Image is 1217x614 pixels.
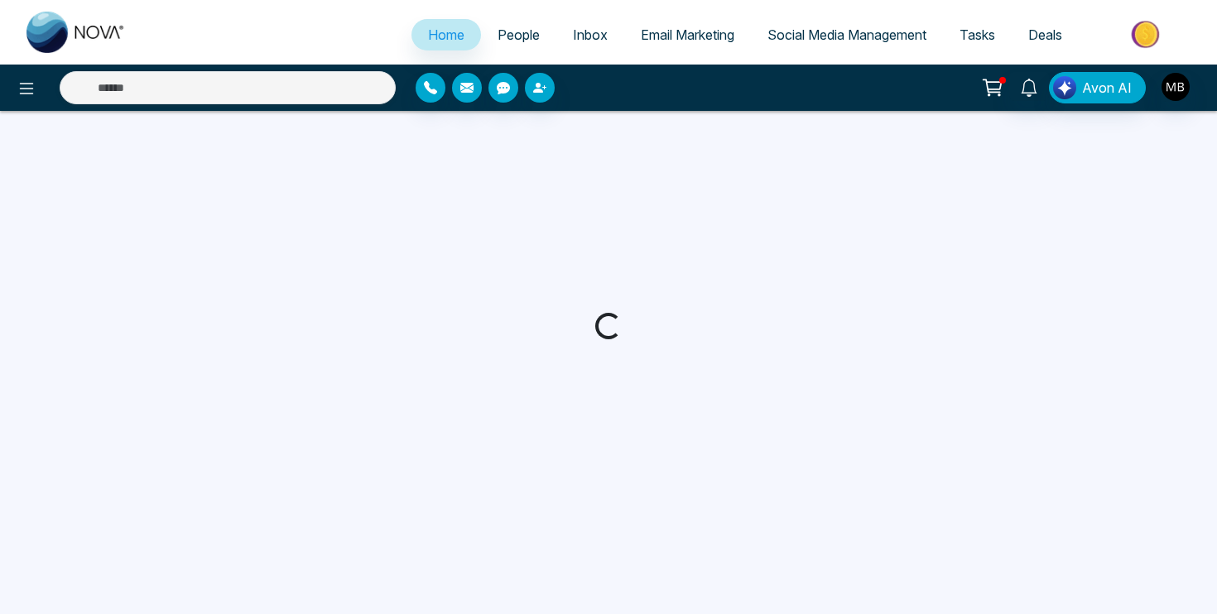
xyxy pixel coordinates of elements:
span: Tasks [960,26,995,43]
img: Lead Flow [1053,76,1076,99]
a: People [481,19,556,50]
span: Inbox [573,26,608,43]
a: Home [411,19,481,50]
span: People [498,26,540,43]
img: Market-place.gif [1087,16,1207,53]
a: Tasks [943,19,1012,50]
button: Avon AI [1049,72,1146,103]
span: Deals [1028,26,1062,43]
img: Nova CRM Logo [26,12,126,53]
img: User Avatar [1162,73,1190,101]
a: Email Marketing [624,19,751,50]
span: Social Media Management [767,26,926,43]
span: Email Marketing [641,26,734,43]
a: Deals [1012,19,1079,50]
a: Inbox [556,19,624,50]
span: Home [428,26,464,43]
span: Avon AI [1082,78,1132,98]
a: Social Media Management [751,19,943,50]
